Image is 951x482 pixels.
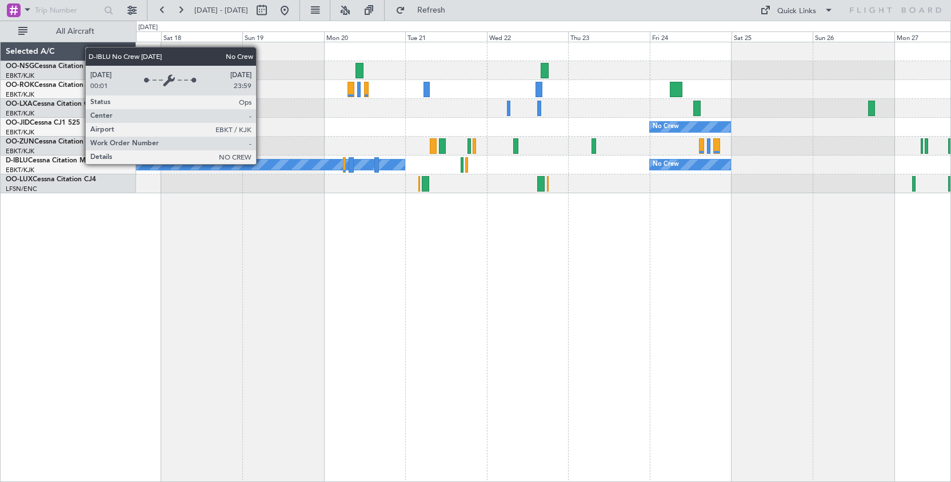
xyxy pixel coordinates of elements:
a: OO-LXACessna Citation CJ4 [6,101,96,107]
a: EBKT/KJK [6,109,34,118]
div: Mon 20 [324,31,406,42]
a: EBKT/KJK [6,128,34,137]
a: LFSN/ENC [6,185,37,193]
div: No Crew [653,156,679,173]
div: Sun 19 [242,31,324,42]
a: OO-ROKCessna Citation CJ4 [6,82,98,89]
div: Quick Links [777,6,816,17]
span: OO-ROK [6,82,34,89]
span: D-IBLU [6,157,28,164]
a: OO-NSGCessna Citation CJ4 [6,63,98,70]
span: All Aircraft [30,27,121,35]
a: EBKT/KJK [6,147,34,156]
a: D-IBLUCessna Citation M2 [6,157,90,164]
span: OO-ZUN [6,138,34,145]
div: No Crew [653,118,679,136]
div: Tue 21 [405,31,487,42]
div: Wed 22 [487,31,569,42]
span: OO-LUX [6,176,33,183]
a: OO-JIDCessna CJ1 525 [6,119,80,126]
div: Sun 26 [813,31,894,42]
div: Sat 25 [732,31,813,42]
a: EBKT/KJK [6,90,34,99]
div: Fri 24 [650,31,732,42]
button: Refresh [390,1,459,19]
div: Sat 18 [161,31,243,42]
input: Trip Number [35,2,101,19]
a: EBKT/KJK [6,166,34,174]
button: All Aircraft [13,22,124,41]
a: OO-ZUNCessna Citation CJ4 [6,138,98,145]
a: OO-LUXCessna Citation CJ4 [6,176,96,183]
div: Thu 23 [568,31,650,42]
span: Refresh [407,6,455,14]
button: Quick Links [754,1,839,19]
span: OO-NSG [6,63,34,70]
span: OO-JID [6,119,30,126]
a: EBKT/KJK [6,71,34,80]
span: [DATE] - [DATE] [194,5,248,15]
div: [DATE] [138,23,158,33]
span: OO-LXA [6,101,33,107]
